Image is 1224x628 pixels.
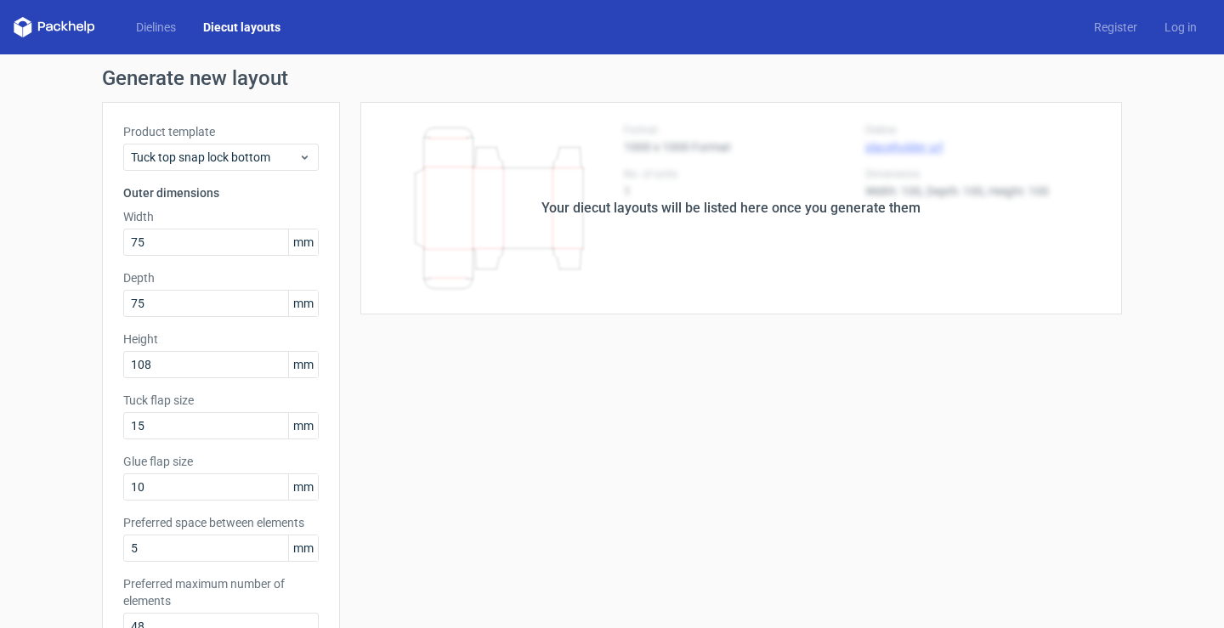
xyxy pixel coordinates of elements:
[1080,19,1151,36] a: Register
[123,453,319,470] label: Glue flap size
[123,208,319,225] label: Width
[123,331,319,348] label: Height
[190,19,294,36] a: Diecut layouts
[123,575,319,609] label: Preferred maximum number of elements
[288,413,318,438] span: mm
[102,68,1122,88] h1: Generate new layout
[122,19,190,36] a: Dielines
[123,123,319,140] label: Product template
[288,229,318,255] span: mm
[541,198,921,218] div: Your diecut layouts will be listed here once you generate them
[288,474,318,500] span: mm
[123,514,319,531] label: Preferred space between elements
[288,352,318,377] span: mm
[1151,19,1210,36] a: Log in
[123,392,319,409] label: Tuck flap size
[288,291,318,316] span: mm
[288,535,318,561] span: mm
[131,149,298,166] span: Tuck top snap lock bottom
[123,269,319,286] label: Depth
[123,184,319,201] h3: Outer dimensions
